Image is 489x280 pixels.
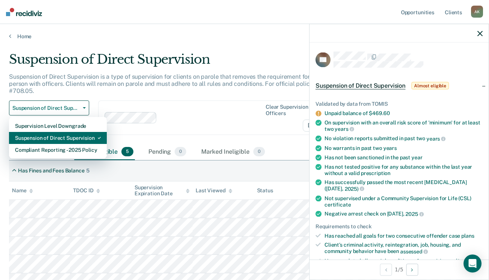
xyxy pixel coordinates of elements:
[325,195,483,208] div: Not supervised under a Community Supervision for Life (CSL)
[411,154,422,160] span: year
[325,179,483,192] div: Has successfully passed the most recent [MEDICAL_DATA] ([DATE],
[361,170,390,176] span: prescription
[325,211,483,217] div: Negative arrest check on [DATE],
[73,187,100,194] div: TDOC ID
[175,147,186,157] span: 0
[325,110,483,116] div: Unpaid balance of $469.60
[325,258,483,270] div: Has completed all special conditions of supervision and/or is in compliance with
[405,211,423,217] span: 2025
[325,232,483,239] div: Has reached all goals for two consecutive offender case
[12,187,33,194] div: Name
[400,249,428,255] span: assessed
[135,184,190,197] div: Supervision Expiration Date
[316,82,405,89] span: Suspension of Direct Supervision
[18,168,84,174] div: Has Fines and Fees Balance
[9,33,480,40] a: Home
[406,264,418,276] button: Next Opportunity
[121,147,133,157] span: 5
[310,259,489,279] div: 1 / 5
[266,104,327,117] div: Clear supervision officers
[257,187,273,194] div: Status
[200,144,266,160] div: Marked Ineligible
[9,73,364,94] p: Suspension of Direct Supervision is a type of supervision for clients on parole that removes the ...
[471,6,483,18] div: A K
[461,232,474,238] span: plans
[147,144,188,160] div: Pending
[325,154,483,160] div: Has not been sanctioned in the past
[15,144,101,156] div: Compliant Reporting - 2025 Policy
[86,168,90,174] div: 5
[464,255,482,273] div: Open Intercom Messenger
[15,120,101,132] div: Supervision Level Downgrade
[380,264,392,276] button: Previous Opportunity
[253,147,265,157] span: 0
[325,135,483,142] div: No violation reports submitted in past two
[345,186,364,192] span: 2025)
[335,126,354,132] span: years
[196,187,232,194] div: Last Viewed
[325,119,483,132] div: On supervision with an overall risk score of 'minimum' for at least two
[325,163,483,176] div: Has not tested positive for any substance within the last year without a valid
[426,135,446,141] span: years
[383,145,397,151] span: years
[310,73,489,97] div: Suspension of Direct SupervisionAlmost eligible
[316,223,483,229] div: Requirements to check
[316,100,483,107] div: Validated by data from TOMIS
[325,145,483,151] div: No warrants in past two
[12,105,80,111] span: Suspension of Direct Supervision
[325,242,483,255] div: Client’s criminal activity, reintegration, job, housing, and community behavior have been
[9,52,376,73] div: Suspension of Direct Supervision
[6,8,42,16] img: Recidiviz
[325,201,351,207] span: certificate
[411,82,449,89] span: Almost eligible
[15,132,101,144] div: Suspension of Direct Supervision
[303,120,329,132] span: D61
